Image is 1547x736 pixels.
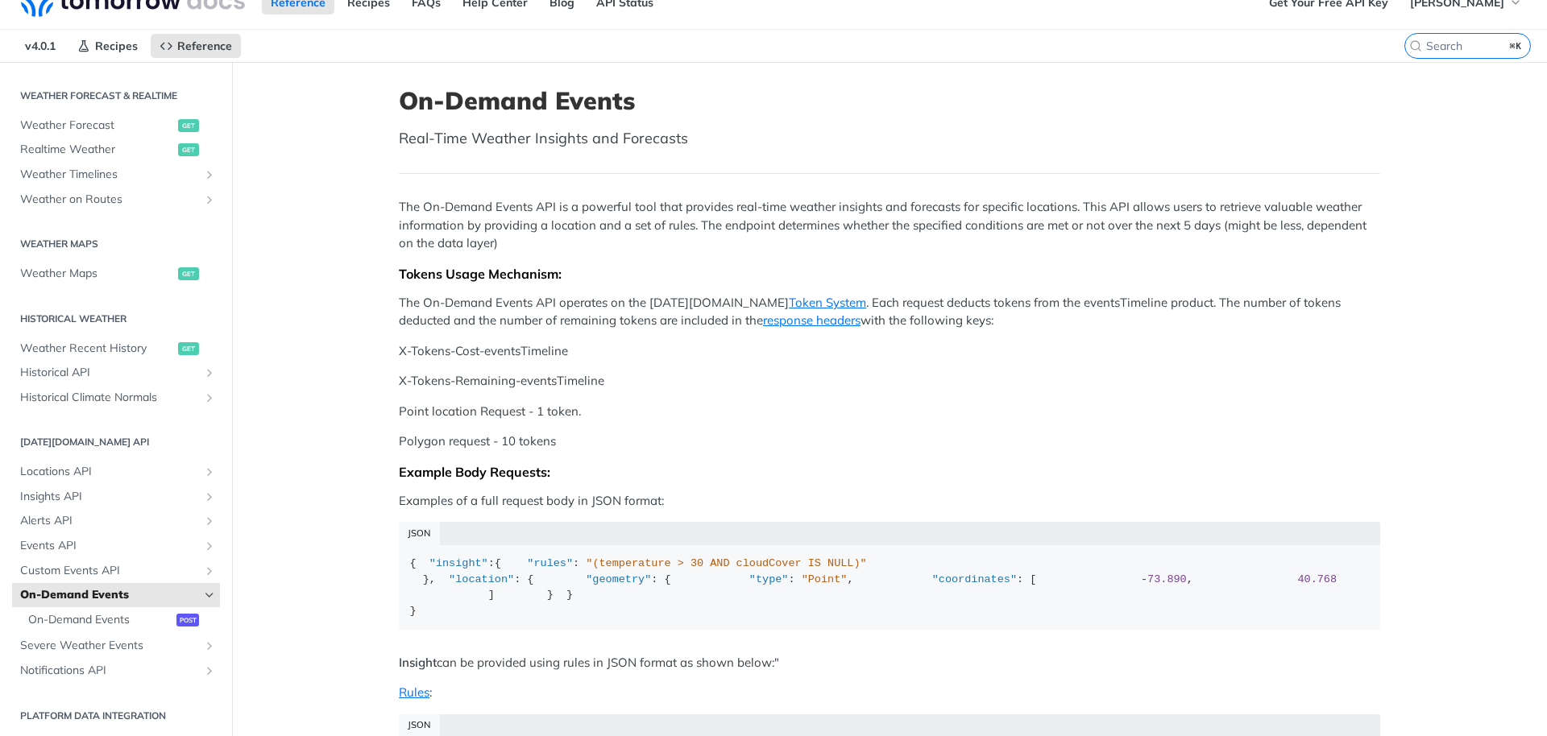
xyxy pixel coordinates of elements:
span: get [178,143,199,156]
span: On-Demand Events [28,612,172,628]
button: Show subpages for Events API [203,540,216,552]
a: Alerts APIShow subpages for Alerts API [12,509,220,533]
a: On-Demand Eventspost [20,608,220,632]
span: "insight" [429,557,488,569]
span: Events API [20,538,199,554]
a: response headers [763,312,861,328]
div: Tokens Usage Mechanism: [399,266,1380,282]
span: get [178,342,199,355]
span: "geometry" [586,573,651,585]
div: { :{ : }, : { : { : , : [ , ] } } } [410,556,1370,618]
h2: [DATE][DOMAIN_NAME] API [12,435,220,449]
span: v4.0.1 [16,34,64,58]
a: Realtime Weatherget [12,138,220,162]
h2: Weather Maps [12,237,220,251]
a: On-Demand EventsHide subpages for On-Demand Events [12,583,220,607]
span: "Point" [802,573,848,585]
span: "rules" [527,557,573,569]
span: 40.768 [1297,573,1337,585]
button: Show subpages for Notifications API [203,664,216,677]
button: Show subpages for Weather on Routes [203,193,216,206]
span: On-Demand Events [20,587,199,603]
a: Recipes [68,34,147,58]
p: Examples of a full request body in JSON format: [399,492,1380,511]
a: Rules [399,684,429,700]
span: "type" [749,573,789,585]
span: Reference [177,39,232,53]
span: Weather Timelines [20,167,199,183]
a: Notifications APIShow subpages for Notifications API [12,659,220,683]
span: - [1141,573,1147,585]
a: Weather Forecastget [12,114,220,138]
p: : [399,684,1380,702]
p: can be provided using rules in JSON format as shown below:" [399,654,1380,672]
a: Severe Weather EventsShow subpages for Severe Weather Events [12,634,220,658]
span: Alerts API [20,513,199,529]
span: Realtime Weather [20,142,174,158]
span: Severe Weather Events [20,638,199,654]
a: Custom Events APIShow subpages for Custom Events API [12,559,220,583]
span: Notifications API [20,663,199,679]
button: Show subpages for Historical Climate Normals [203,391,216,404]
span: "(temperature > 30 AND cloudCover IS NULL)" [586,557,866,569]
strong: Insight [399,655,437,670]
span: post [176,614,199,626]
span: Locations API [20,464,199,480]
button: Show subpages for Locations API [203,465,216,478]
span: Weather Recent History [20,341,174,357]
span: Insights API [20,489,199,505]
p: Polygon request - 10 tokens [399,432,1380,451]
button: Show subpages for Insights API [203,490,216,503]
button: Show subpages for Historical API [203,366,216,379]
div: Example Body Requests: [399,464,1380,480]
button: Show subpages for Alerts API [203,515,216,527]
span: Weather on Routes [20,192,199,208]
a: Historical Climate NormalsShow subpages for Historical Climate Normals [12,386,220,410]
span: get [178,267,199,280]
a: Weather Recent Historyget [12,337,220,361]
p: X-Tokens-Remaining-eventsTimeline [399,372,1380,391]
span: Weather Maps [20,266,174,282]
kbd: ⌘K [1506,38,1526,54]
span: Weather Forecast [20,118,174,134]
a: Reference [151,34,241,58]
button: Show subpages for Custom Events API [203,564,216,577]
span: Historical API [20,365,199,381]
a: Token System [789,295,866,310]
a: Locations APIShow subpages for Locations API [12,460,220,484]
p: X-Tokens-Cost-eventsTimeline [399,342,1380,361]
h2: Platform DATA integration [12,709,220,723]
button: Show subpages for Severe Weather Events [203,639,216,652]
span: "location" [449,573,514,585]
a: Weather TimelinesShow subpages for Weather Timelines [12,163,220,187]
a: Weather Mapsget [12,262,220,286]
p: Point location Request - 1 token. [399,403,1380,421]
p: Real-Time Weather Insights and Forecasts [399,127,1380,149]
svg: Search [1409,39,1422,52]
button: Show subpages for Weather Timelines [203,168,216,181]
span: Recipes [95,39,138,53]
a: Historical APIShow subpages for Historical API [12,361,220,385]
a: Weather on RoutesShow subpages for Weather on Routes [12,188,220,212]
span: "coordinates" [932,573,1017,585]
a: Events APIShow subpages for Events API [12,534,220,558]
span: Historical Climate Normals [20,390,199,406]
span: 73.890 [1147,573,1187,585]
h1: On-Demand Events [399,86,1380,115]
span: Custom Events API [20,563,199,579]
a: Insights APIShow subpages for Insights API [12,485,220,509]
span: get [178,119,199,132]
p: The On-Demand Events API is a powerful tool that provides real-time weather insights and forecast... [399,198,1380,253]
p: The On-Demand Events API operates on the [DATE][DOMAIN_NAME] . Each request deducts tokens from t... [399,294,1380,330]
h2: Historical Weather [12,312,220,326]
h2: Weather Forecast & realtime [12,89,220,103]
button: Hide subpages for On-Demand Events [203,589,216,602]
